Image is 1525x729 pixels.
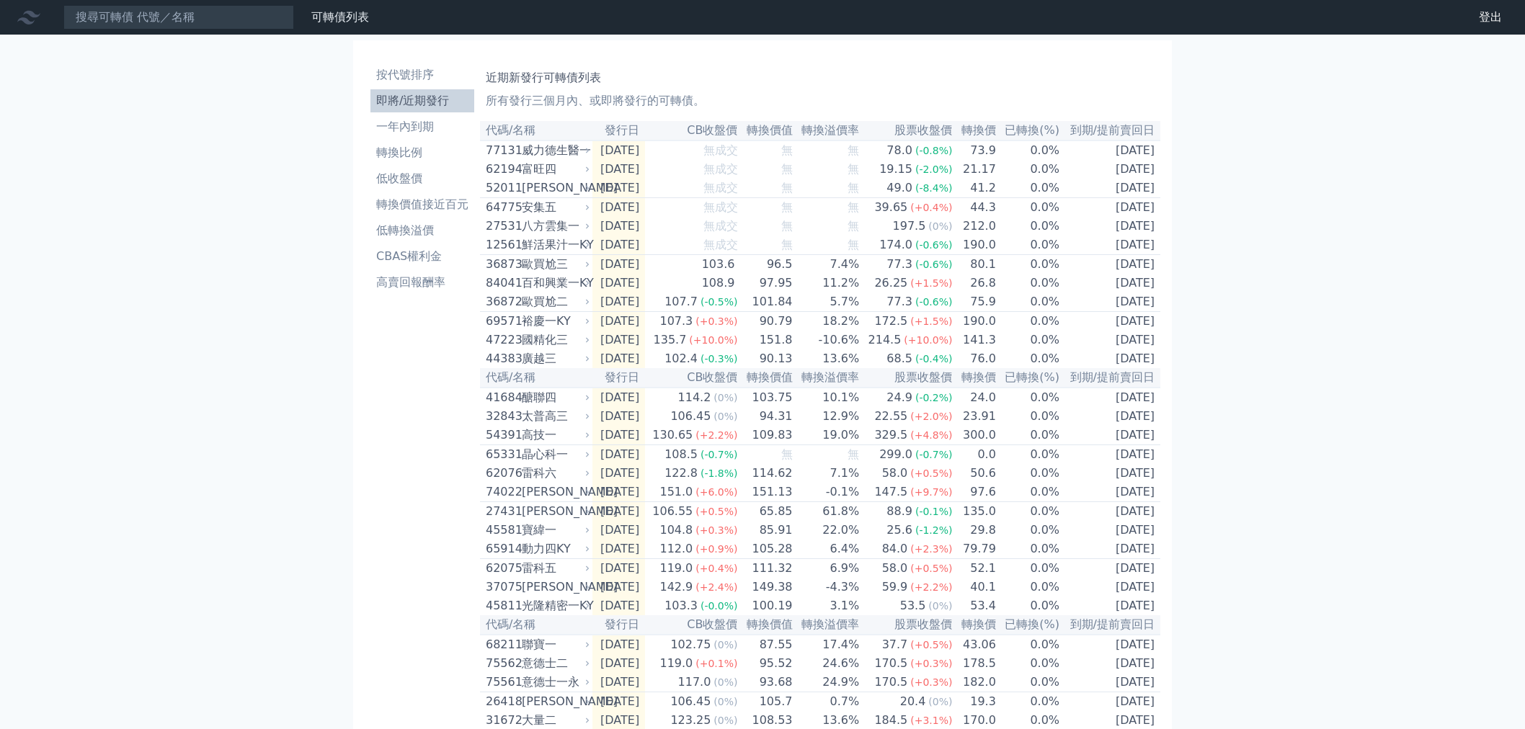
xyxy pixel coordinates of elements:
[953,349,996,368] td: 76.0
[486,540,518,558] div: 65914
[871,313,910,330] div: 172.5
[1060,236,1160,255] td: [DATE]
[522,293,587,310] div: 歐買尬二
[662,350,701,367] div: 102.4
[997,179,1060,198] td: 0.0%
[915,392,953,403] span: (-0.2%)
[953,331,996,349] td: 141.3
[370,196,474,213] li: 轉換價值接近百元
[997,236,1060,255] td: 0.0%
[793,121,861,140] th: 轉換溢價率
[703,200,738,214] span: 無成交
[879,560,911,577] div: 58.0
[486,236,518,254] div: 12561
[592,331,645,349] td: [DATE]
[997,140,1060,160] td: 0.0%
[781,143,793,157] span: 無
[793,349,861,368] td: 13.6%
[884,293,915,310] div: 77.3
[695,506,737,517] span: (+0.5%)
[486,331,518,349] div: 47223
[915,164,953,175] span: (-2.0%)
[662,465,701,482] div: 122.8
[871,408,910,425] div: 22.55
[793,559,861,578] td: 6.9%
[915,239,953,251] span: (-0.6%)
[915,449,953,460] span: (-0.7%)
[695,524,737,536] span: (+0.3%)
[1060,445,1160,465] td: [DATE]
[486,179,518,197] div: 52011
[370,89,474,112] a: 即將/近期發行
[370,144,474,161] li: 轉換比例
[739,502,793,522] td: 65.85
[657,522,695,539] div: 104.8
[739,426,793,445] td: 109.83
[793,388,861,407] td: 10.1%
[953,540,996,559] td: 79.79
[997,331,1060,349] td: 0.0%
[997,483,1060,502] td: 0.0%
[953,521,996,540] td: 29.8
[701,449,738,460] span: (-0.7%)
[522,426,587,444] div: 高技一
[915,259,953,270] span: (-0.6%)
[370,141,474,164] a: 轉換比例
[695,486,737,498] span: (+6.0%)
[370,193,474,216] a: 轉換價值接近百元
[848,219,859,233] span: 無
[703,162,738,176] span: 無成交
[486,313,518,330] div: 69571
[910,411,952,422] span: (+2.0%)
[1060,540,1160,559] td: [DATE]
[486,199,518,216] div: 64775
[848,447,859,461] span: 無
[739,407,793,426] td: 94.31
[657,313,695,330] div: 107.3
[953,426,996,445] td: 300.0
[953,140,996,160] td: 73.9
[871,199,910,216] div: 39.65
[739,388,793,407] td: 103.75
[915,296,953,308] span: (-0.6%)
[866,331,904,349] div: 214.5
[522,446,587,463] div: 晶心科一
[486,69,1155,86] h1: 近期新發行可轉債列表
[522,408,587,425] div: 太普高三
[1060,217,1160,236] td: [DATE]
[890,218,929,235] div: 197.5
[522,522,587,539] div: 寶緯一
[953,464,996,483] td: 50.6
[695,563,737,574] span: (+0.4%)
[884,179,915,197] div: 49.0
[1060,312,1160,331] td: [DATE]
[793,426,861,445] td: 19.0%
[689,334,737,346] span: (+10.0%)
[370,170,474,187] li: 低收盤價
[793,292,861,312] td: 5.7%
[486,522,518,539] div: 45581
[910,316,952,327] span: (+1.5%)
[739,274,793,292] td: 97.95
[739,312,793,331] td: 90.79
[645,121,738,140] th: CB收盤價
[997,198,1060,218] td: 0.0%
[1060,140,1160,160] td: [DATE]
[848,238,859,251] span: 無
[592,368,645,388] th: 發行日
[1060,368,1160,388] th: 到期/提前賣回日
[486,408,518,425] div: 32843
[915,524,953,536] span: (-1.2%)
[592,312,645,331] td: [DATE]
[703,219,738,233] span: 無成交
[592,559,645,578] td: [DATE]
[662,293,701,310] div: 107.7
[370,63,474,86] a: 按代號排序
[910,429,952,441] span: (+4.8%)
[370,219,474,242] a: 低轉換溢價
[793,331,861,349] td: -10.6%
[713,392,737,403] span: (0%)
[592,578,645,596] td: [DATE]
[1060,160,1160,179] td: [DATE]
[1060,198,1160,218] td: [DATE]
